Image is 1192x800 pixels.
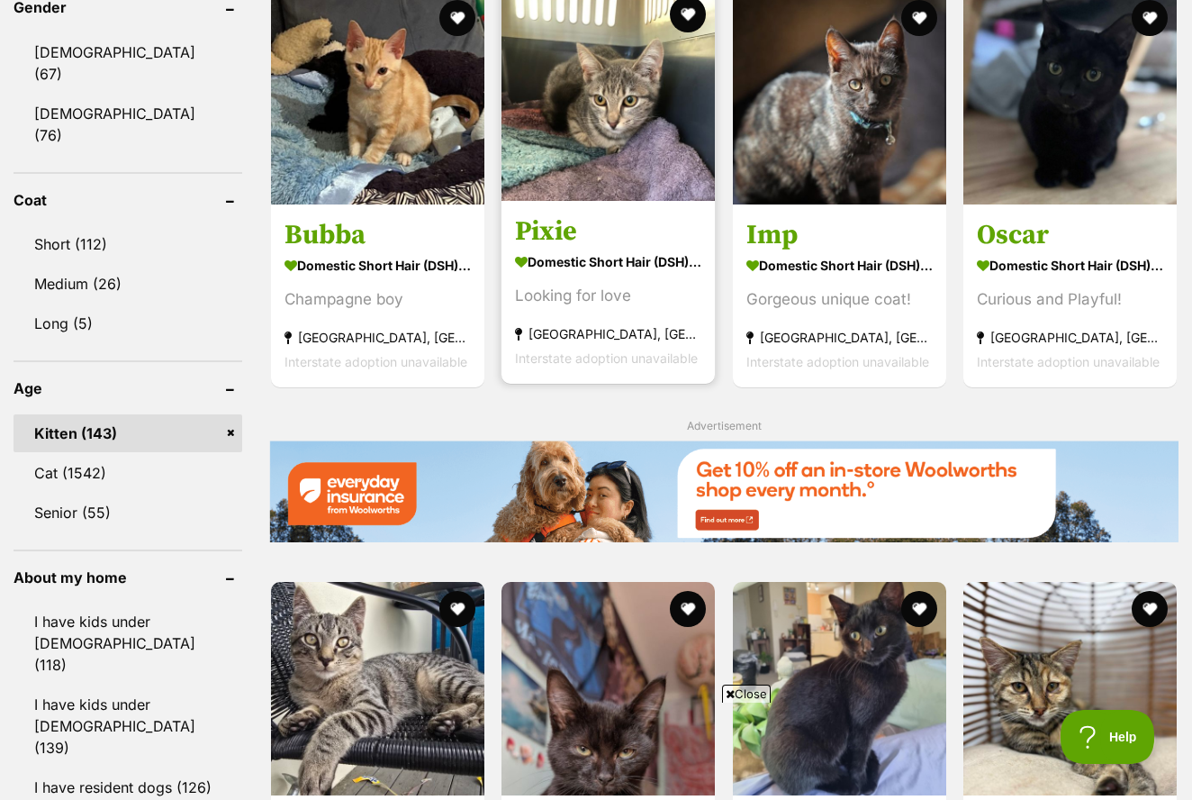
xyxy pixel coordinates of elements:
[284,324,471,349] strong: [GEOGRAPHIC_DATA], [GEOGRAPHIC_DATA]
[977,353,1160,368] span: Interstate adoption unavailable
[746,324,933,349] strong: [GEOGRAPHIC_DATA], [GEOGRAPHIC_DATA]
[284,353,467,368] span: Interstate adoption unavailable
[733,582,946,795] img: Storm - Domestic Short Hair (DSH) Cat
[746,353,929,368] span: Interstate adoption unavailable
[14,95,242,154] a: [DEMOGRAPHIC_DATA] (76)
[733,204,946,386] a: Imp Domestic Short Hair (DSH) Cat Gorgeous unique coat! [GEOGRAPHIC_DATA], [GEOGRAPHIC_DATA] Inte...
[746,251,933,277] strong: Domestic Short Hair (DSH) Cat
[671,591,707,627] button: favourite
[284,286,471,311] div: Champagne boy
[271,582,484,795] img: Rubble - Domestic Short Hair Cat
[722,685,771,703] span: Close
[501,200,715,383] a: Pixie Domestic Short Hair (DSH) Cat Looking for love [GEOGRAPHIC_DATA], [GEOGRAPHIC_DATA] Interst...
[14,33,242,93] a: [DEMOGRAPHIC_DATA] (67)
[14,380,242,396] header: Age
[269,441,1178,545] a: Everyday Insurance promotional banner
[963,582,1177,795] img: Omega - Domestic Short Hair (DSH) Cat
[515,283,701,307] div: Looking for love
[746,217,933,251] h3: Imp
[687,419,762,432] span: Advertisement
[14,603,242,684] a: I have kids under [DEMOGRAPHIC_DATA] (118)
[2,2,16,16] img: consumer-privacy-logo.png
[14,686,242,767] a: I have kids under [DEMOGRAPHIC_DATA] (139)
[977,324,1163,349] strong: [GEOGRAPHIC_DATA], [GEOGRAPHIC_DATA]
[14,454,242,492] a: Cat (1542)
[159,710,1033,791] iframe: Advertisement
[284,217,471,251] h3: Bubba
[515,321,701,345] strong: [GEOGRAPHIC_DATA], [GEOGRAPHIC_DATA]
[284,251,471,277] strong: Domestic Short Hair (DSH) Cat
[963,204,1177,386] a: Oscar Domestic Short Hair (DSH) Cat Curious and Playful! [GEOGRAPHIC_DATA], [GEOGRAPHIC_DATA] Int...
[271,204,484,386] a: Bubba Domestic Short Hair (DSH) Cat Champagne boy [GEOGRAPHIC_DATA], [GEOGRAPHIC_DATA] Interstate...
[977,286,1163,311] div: Curious and Playful!
[515,350,698,365] span: Interstate adoption unavailable
[515,214,701,248] h3: Pixie
[14,569,242,586] header: About my home
[1061,710,1156,764] iframe: Help Scout Beacon - Open
[977,217,1163,251] h3: Oscar
[14,225,242,263] a: Short (112)
[14,305,242,342] a: Long (5)
[1132,591,1168,627] button: favourite
[901,591,937,627] button: favourite
[746,286,933,311] div: Gorgeous unique coat!
[14,192,242,208] header: Coat
[977,251,1163,277] strong: Domestic Short Hair (DSH) Cat
[269,441,1178,541] img: Everyday Insurance promotional banner
[439,591,475,627] button: favourite
[14,265,242,303] a: Medium (26)
[515,248,701,274] strong: Domestic Short Hair (DSH) Cat
[14,494,242,532] a: Senior (55)
[14,414,242,452] a: Kitten (143)
[501,582,715,795] img: Noche - Domestic Short Hair (DSH) Cat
